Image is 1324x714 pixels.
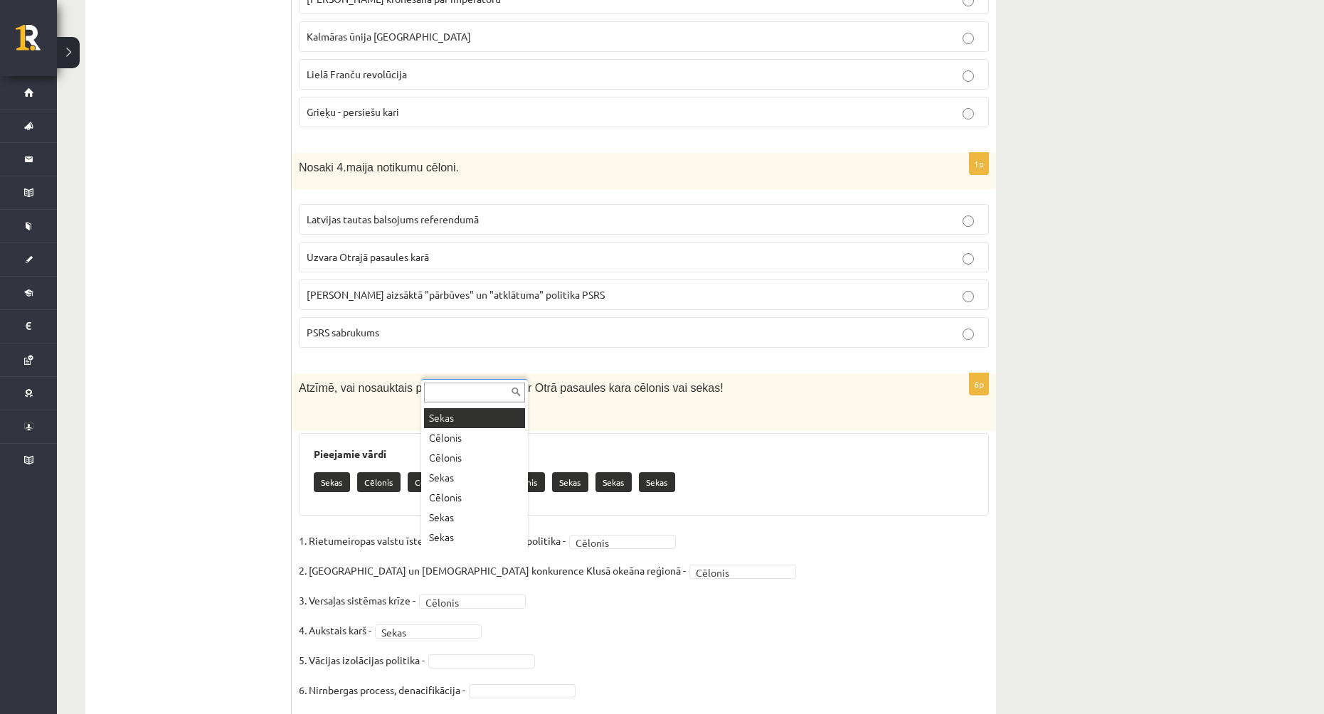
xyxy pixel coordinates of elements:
[424,448,525,468] div: Cēlonis
[424,488,525,508] div: Cēlonis
[424,528,525,548] div: Sekas
[424,468,525,488] div: Sekas
[424,428,525,448] div: Cēlonis
[424,408,525,428] div: Sekas
[424,508,525,528] div: Sekas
